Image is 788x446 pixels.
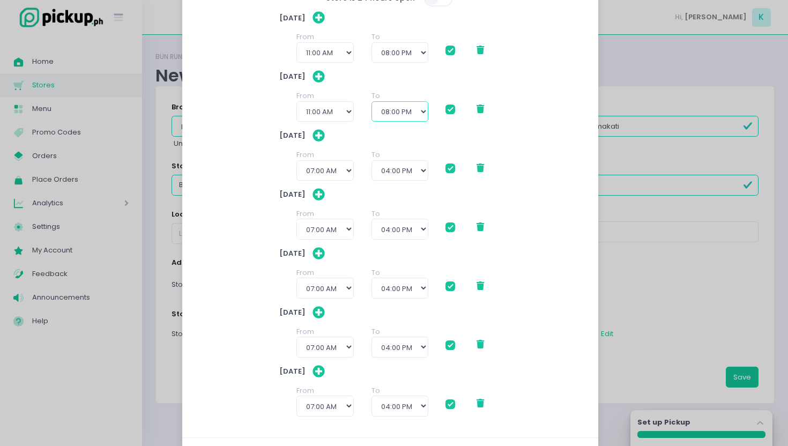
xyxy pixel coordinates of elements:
span: [DATE] [279,248,306,259]
span: [DATE] [279,130,306,141]
div: From [296,91,354,122]
div: To [371,32,428,63]
div: To [371,209,428,240]
div: To [371,385,428,417]
div: From [296,150,354,181]
span: [DATE] [279,189,306,200]
div: From [296,267,354,299]
div: To [371,326,428,358]
div: From [296,385,354,417]
div: From [296,32,354,63]
div: To [371,267,428,299]
span: [DATE] [279,13,306,24]
span: [DATE] [279,71,306,82]
span: [DATE] [279,366,306,377]
div: From [296,209,354,240]
span: [DATE] [279,307,306,318]
div: To [371,91,428,122]
div: From [296,326,354,358]
div: To [371,150,428,181]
